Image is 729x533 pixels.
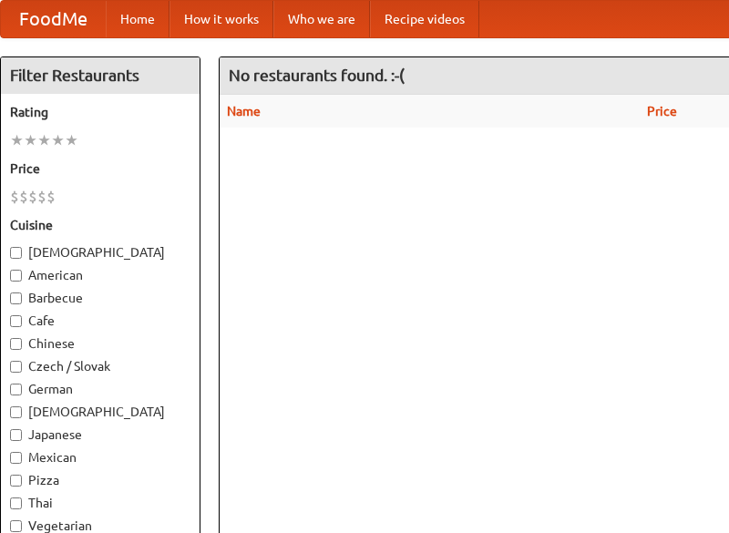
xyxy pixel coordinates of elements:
input: Mexican [10,452,22,464]
input: [DEMOGRAPHIC_DATA] [10,406,22,418]
input: Chinese [10,338,22,350]
label: [DEMOGRAPHIC_DATA] [10,243,190,261]
li: $ [46,187,56,207]
input: Japanese [10,429,22,441]
a: Price [647,104,677,118]
label: American [10,266,190,284]
li: $ [37,187,46,207]
input: American [10,270,22,282]
label: Pizza [10,471,190,489]
li: $ [28,187,37,207]
label: Thai [10,494,190,512]
a: Who we are [273,1,370,37]
li: $ [19,187,28,207]
li: ★ [10,130,24,150]
li: ★ [51,130,65,150]
h5: Cuisine [10,216,190,234]
label: Barbecue [10,289,190,307]
ng-pluralize: No restaurants found. :-( [229,67,405,84]
a: FoodMe [1,1,106,37]
a: Name [227,104,261,118]
input: Vegetarian [10,520,22,532]
label: Cafe [10,312,190,330]
label: Mexican [10,448,190,466]
a: How it works [169,1,273,37]
input: Pizza [10,475,22,487]
input: [DEMOGRAPHIC_DATA] [10,247,22,259]
label: Japanese [10,425,190,444]
h5: Rating [10,103,190,121]
input: Cafe [10,315,22,327]
label: German [10,380,190,398]
a: Recipe videos [370,1,479,37]
li: ★ [37,130,51,150]
input: Czech / Slovak [10,361,22,373]
h5: Price [10,159,190,178]
label: Chinese [10,334,190,353]
label: [DEMOGRAPHIC_DATA] [10,403,190,421]
input: Thai [10,497,22,509]
li: ★ [24,130,37,150]
h4: Filter Restaurants [1,57,200,94]
a: Home [106,1,169,37]
li: ★ [65,130,78,150]
input: Barbecue [10,292,22,304]
li: $ [10,187,19,207]
label: Czech / Slovak [10,357,190,375]
input: German [10,384,22,395]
